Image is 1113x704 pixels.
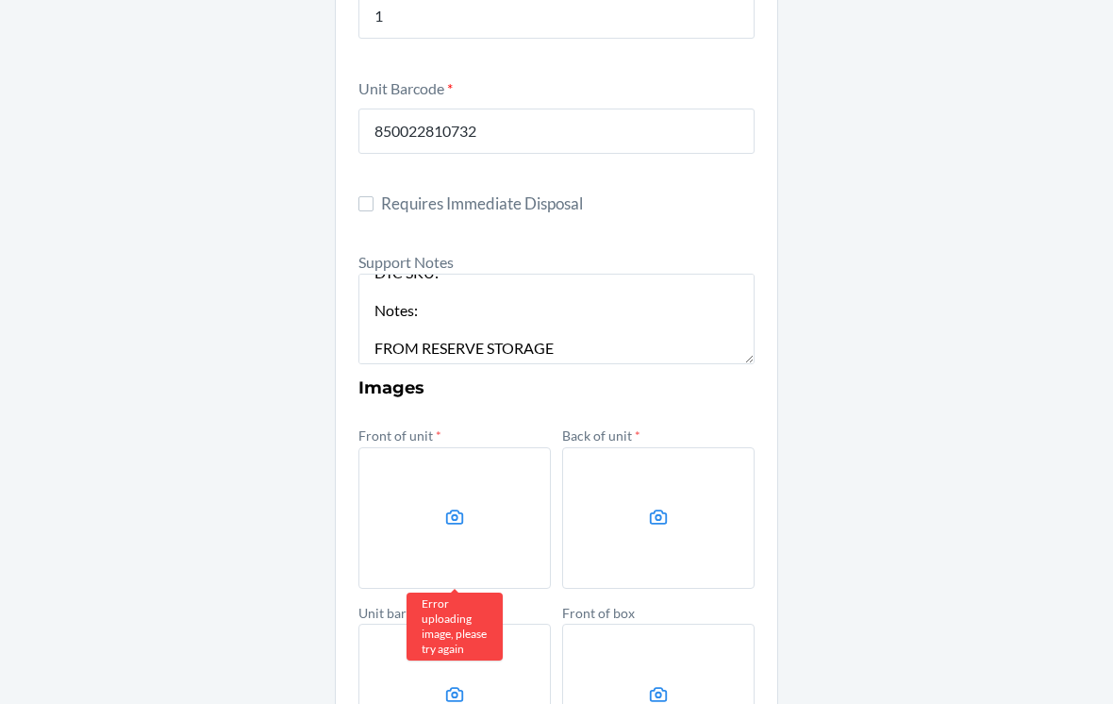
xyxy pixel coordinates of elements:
label: Front of unit [358,427,441,444]
label: Unit Barcode [358,79,453,97]
label: Front of box [562,605,635,621]
span: Requires Immediate Disposal [381,192,755,216]
label: Support Notes [358,253,454,271]
div: Error uploading image, please try again [407,593,503,661]
label: Unit barcode [358,605,443,621]
h3: Images [358,376,755,400]
label: Back of unit [562,427,640,444]
input: Requires Immediate Disposal [358,196,374,211]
